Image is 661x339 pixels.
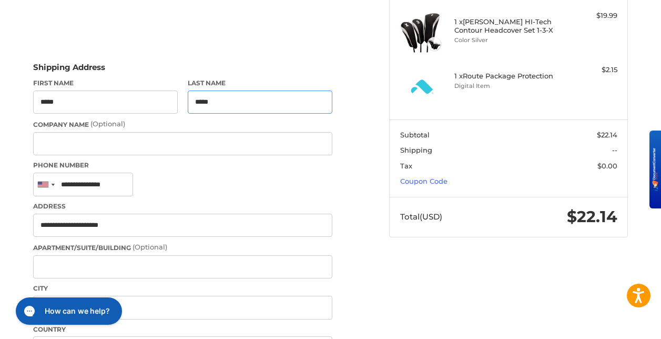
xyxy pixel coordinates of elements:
[400,177,448,185] a: Coupon Code
[563,65,617,75] div: $2.15
[454,82,561,91] li: Digital Item
[33,161,332,170] label: Phone Number
[400,162,412,170] span: Tax
[597,162,617,170] span: $0.00
[33,242,332,253] label: Apartment/Suite/Building
[400,146,432,154] span: Shipping
[563,11,617,21] div: $19.99
[133,243,167,251] small: (Optional)
[11,294,125,328] iframe: Gorgias live chat messenger
[33,284,332,293] label: City
[400,212,442,222] span: Total (USD)
[612,146,617,154] span: --
[33,202,332,211] label: Address
[597,131,617,139] span: $22.14
[34,173,58,196] div: United States: +1
[33,62,105,78] legend: Shipping Address
[33,78,178,88] label: First Name
[454,72,561,80] h4: 1 x Route Package Protection
[652,148,658,191] img: BKR5lM0sgkDqAAAAAElFTkSuQmCC
[400,131,430,139] span: Subtotal
[33,119,332,129] label: Company Name
[454,17,561,35] h4: 1 x [PERSON_NAME] HI-Tech Contour Headcover Set 1-3-X
[90,119,125,128] small: (Optional)
[567,207,617,226] span: $22.14
[454,36,561,45] li: Color Silver
[188,78,332,88] label: Last Name
[33,325,332,334] label: Country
